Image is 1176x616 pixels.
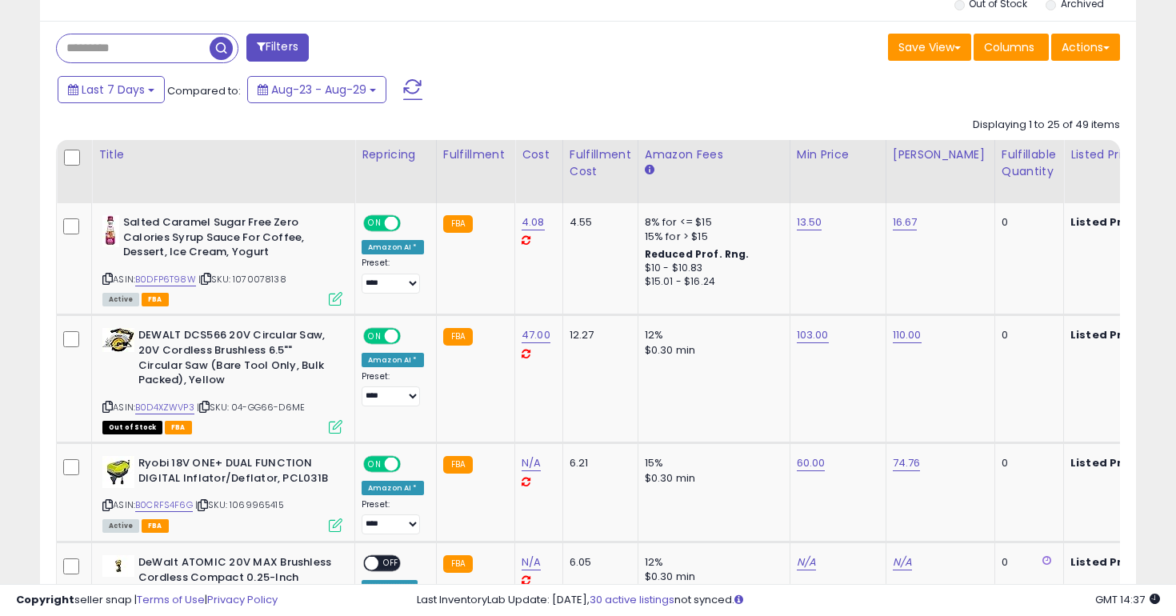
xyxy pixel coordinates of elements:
span: ON [365,458,385,471]
a: N/A [522,455,541,471]
div: Min Price [797,146,879,163]
a: 74.76 [893,455,921,471]
a: Privacy Policy [207,592,278,607]
div: Repricing [362,146,430,163]
a: B0DFP6T98W [135,273,196,286]
span: Columns [984,39,1034,55]
div: Displaying 1 to 25 of 49 items [973,118,1120,133]
div: Fulfillment [443,146,508,163]
button: Actions [1051,34,1120,61]
div: 15% [645,456,778,470]
div: 12.27 [570,328,626,342]
a: 103.00 [797,327,829,343]
div: ASIN: [102,215,342,304]
a: 13.50 [797,214,822,230]
img: 41pIgXBsNkL._SL40_.jpg [102,456,134,488]
div: ASIN: [102,456,342,530]
div: $0.30 min [645,343,778,358]
span: ON [365,217,385,230]
div: ASIN: [102,328,342,432]
a: 47.00 [522,327,550,343]
div: 0 [1002,328,1051,342]
span: | SKU: 1070078138 [198,273,286,286]
b: Listed Price: [1070,554,1143,570]
b: Ryobi 18V ONE+ DUAL FUNCTION DIGITAL Inflator/Deflator, PCL031B [138,456,333,490]
span: FBA [165,421,192,434]
span: OFF [398,217,424,230]
a: 60.00 [797,455,826,471]
img: 41q-IHMIPSL._SL40_.jpg [102,215,119,247]
div: $15.01 - $16.24 [645,275,778,289]
img: 51ZIiJ252eL._SL40_.jpg [102,328,134,352]
div: Fulfillable Quantity [1002,146,1057,180]
span: ON [365,330,385,343]
div: seller snap | | [16,593,278,608]
span: OFF [398,458,424,471]
span: Aug-23 - Aug-29 [271,82,366,98]
small: Amazon Fees. [645,163,654,178]
b: Listed Price: [1070,327,1143,342]
button: Aug-23 - Aug-29 [247,76,386,103]
b: Listed Price: [1070,455,1143,470]
span: FBA [142,519,169,533]
span: All listings currently available for purchase on Amazon [102,293,139,306]
div: Last InventoryLab Update: [DATE], not synced. [417,593,1161,608]
b: Salted Caramel Sugar Free Zero Calories Syrup Sauce For Coffee, Dessert, Ice Cream, Yogurt [123,215,318,264]
div: 12% [645,328,778,342]
div: Amazon AI * [362,240,424,254]
div: 15% for > $15 [645,230,778,244]
a: N/A [893,554,912,570]
div: 8% for <= $15 [645,215,778,230]
div: Title [98,146,348,163]
div: 12% [645,555,778,570]
div: 0 [1002,215,1051,230]
div: Preset: [362,371,424,407]
div: Amazon Fees [645,146,783,163]
a: Terms of Use [137,592,205,607]
span: | SKU: 04-GG66-D6ME [197,401,305,414]
a: B0D4XZWVP3 [135,401,194,414]
a: 30 active listings [590,592,674,607]
span: FBA [142,293,169,306]
div: 0 [1002,456,1051,470]
span: 2025-09-6 14:37 GMT [1095,592,1160,607]
div: Amazon AI * [362,353,424,367]
button: Columns [974,34,1049,61]
div: $10 - $10.83 [645,262,778,275]
small: FBA [443,328,473,346]
b: Reduced Prof. Rng. [645,247,750,261]
button: Last 7 Days [58,76,165,103]
a: N/A [522,554,541,570]
button: Filters [246,34,309,62]
div: Cost [522,146,556,163]
img: 31Wt4UmTAVL._SL40_.jpg [102,555,134,577]
a: N/A [797,554,816,570]
div: Preset: [362,499,424,535]
span: | SKU: 1069965415 [195,498,284,511]
button: Save View [888,34,971,61]
a: 4.08 [522,214,545,230]
a: 110.00 [893,327,922,343]
small: FBA [443,456,473,474]
span: OFF [398,330,424,343]
div: 0 [1002,555,1051,570]
small: FBA [443,215,473,233]
div: Preset: [362,258,424,294]
a: 16.67 [893,214,918,230]
div: 4.55 [570,215,626,230]
span: Last 7 Days [82,82,145,98]
span: Compared to: [167,83,241,98]
b: DEWALT DCS566 20V Circular Saw, 20V Cordless Brushless 6.5"" Circular Saw (Bare Tool Only, Bulk P... [138,328,333,391]
b: Listed Price: [1070,214,1143,230]
small: FBA [443,555,473,573]
div: [PERSON_NAME] [893,146,988,163]
span: All listings that are currently out of stock and unavailable for purchase on Amazon [102,421,162,434]
div: Fulfillment Cost [570,146,631,180]
div: 6.21 [570,456,626,470]
div: Amazon AI * [362,481,424,495]
span: OFF [378,557,404,570]
div: 6.05 [570,555,626,570]
a: B0CRFS4F6G [135,498,193,512]
strong: Copyright [16,592,74,607]
div: $0.30 min [645,471,778,486]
